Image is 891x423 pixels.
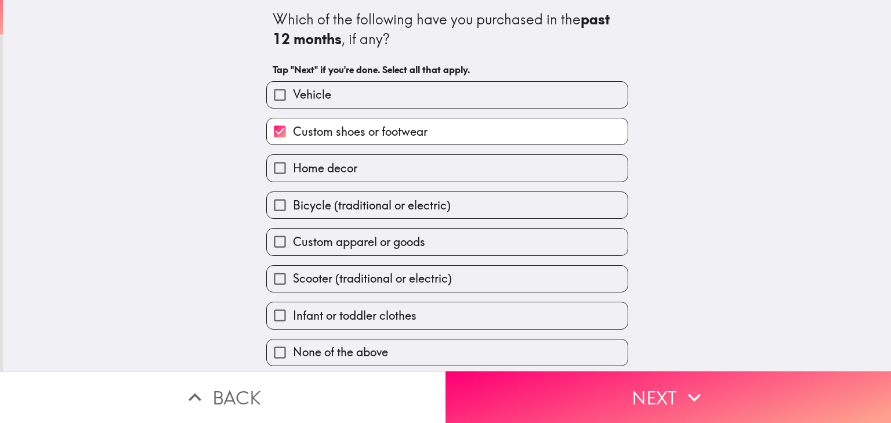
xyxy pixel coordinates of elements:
[267,82,628,108] button: Vehicle
[267,192,628,218] button: Bicycle (traditional or electric)
[293,160,357,176] span: Home decor
[273,10,622,49] div: Which of the following have you purchased in the , if any?
[293,308,416,324] span: Infant or toddler clothes
[273,10,613,48] b: past 12 months
[293,234,425,250] span: Custom apparel or goods
[445,371,891,423] button: Next
[267,229,628,255] button: Custom apparel or goods
[267,266,628,292] button: Scooter (traditional or electric)
[267,302,628,328] button: Infant or toddler clothes
[267,339,628,366] button: None of the above
[293,270,452,287] span: Scooter (traditional or electric)
[273,63,622,76] h6: Tap "Next" if you're done. Select all that apply.
[267,155,628,181] button: Home decor
[293,86,331,103] span: Vehicle
[293,344,388,360] span: None of the above
[293,124,428,140] span: Custom shoes or footwear
[293,197,451,214] span: Bicycle (traditional or electric)
[267,118,628,144] button: Custom shoes or footwear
